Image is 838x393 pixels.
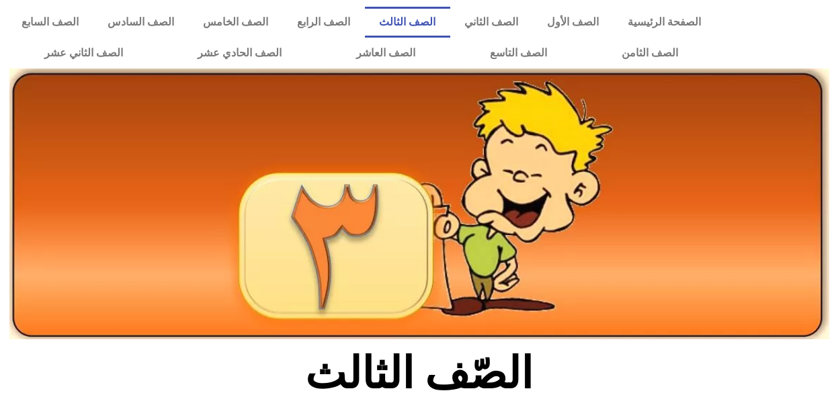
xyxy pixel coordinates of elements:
[160,38,319,69] a: الصف الحادي عشر
[533,7,614,38] a: الصف الأول
[585,38,716,69] a: الصف الثامن
[450,7,533,38] a: الصف الثاني
[282,7,364,38] a: الصف الرابع
[188,7,282,38] a: الصف الخامس
[7,38,160,69] a: الصف الثاني عشر
[319,38,452,69] a: الصف العاشر
[453,38,585,69] a: الصف التاسع
[365,7,450,38] a: الصف الثالث
[614,7,716,38] a: الصفحة الرئيسية
[7,7,93,38] a: الصف السابع
[93,7,188,38] a: الصف السادس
